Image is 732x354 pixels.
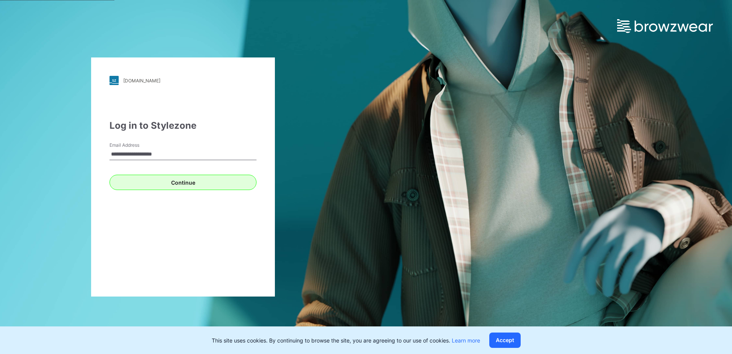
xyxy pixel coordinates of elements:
[123,78,160,84] div: [DOMAIN_NAME]
[109,76,257,85] a: [DOMAIN_NAME]
[109,119,257,133] div: Log in to Stylezone
[617,19,713,33] img: browzwear-logo.e42bd6dac1945053ebaf764b6aa21510.svg
[109,175,257,190] button: Continue
[212,336,480,344] p: This site uses cookies. By continuing to browse the site, you are agreeing to our use of cookies.
[489,333,521,348] button: Accept
[109,76,119,85] img: stylezone-logo.562084cfcfab977791bfbf7441f1a819.svg
[109,142,163,149] label: Email Address
[452,337,480,344] a: Learn more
